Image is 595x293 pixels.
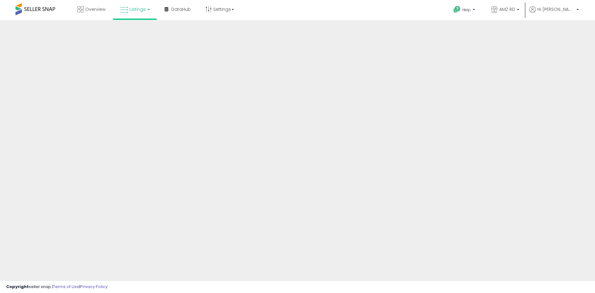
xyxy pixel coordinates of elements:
span: Overview [85,6,105,12]
a: Help [448,1,481,20]
span: DataHub [171,6,191,12]
span: Listings [130,6,146,12]
i: Get Help [453,6,461,13]
a: Hi [PERSON_NAME] [529,6,579,20]
span: Hi [PERSON_NAME] [537,6,575,12]
span: Help [462,7,471,12]
span: AMZ RD [499,6,515,12]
